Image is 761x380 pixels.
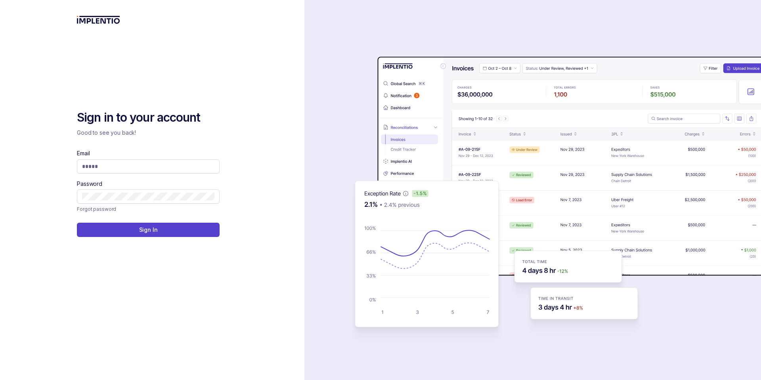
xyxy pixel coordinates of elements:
[77,110,220,126] h2: Sign in to your account
[77,180,102,188] label: Password
[77,223,220,237] button: Sign In
[77,129,220,137] p: Good to see you back!
[77,205,116,213] p: Forgot password
[77,149,90,157] label: Email
[77,205,116,213] a: Link Forgot password
[139,226,158,234] p: Sign In
[77,16,120,24] img: logo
